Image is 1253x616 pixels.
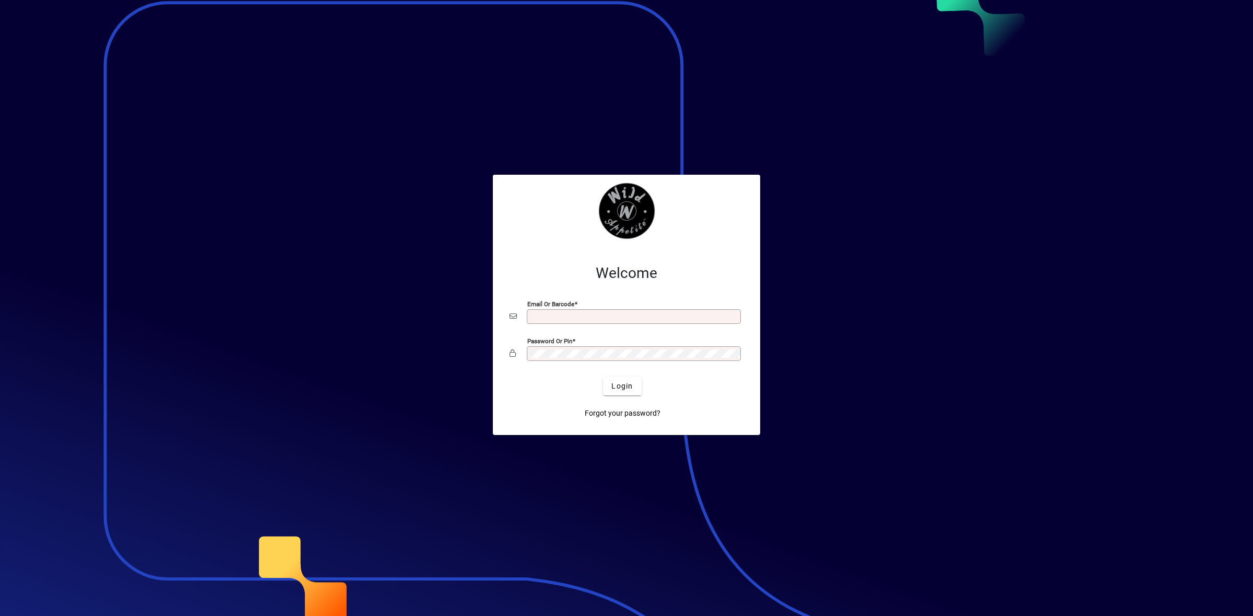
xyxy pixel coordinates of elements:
[581,404,665,422] a: Forgot your password?
[510,264,743,282] h2: Welcome
[527,337,572,345] mat-label: Password or Pin
[527,300,574,308] mat-label: Email or Barcode
[585,408,660,419] span: Forgot your password?
[603,377,641,395] button: Login
[611,381,633,392] span: Login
